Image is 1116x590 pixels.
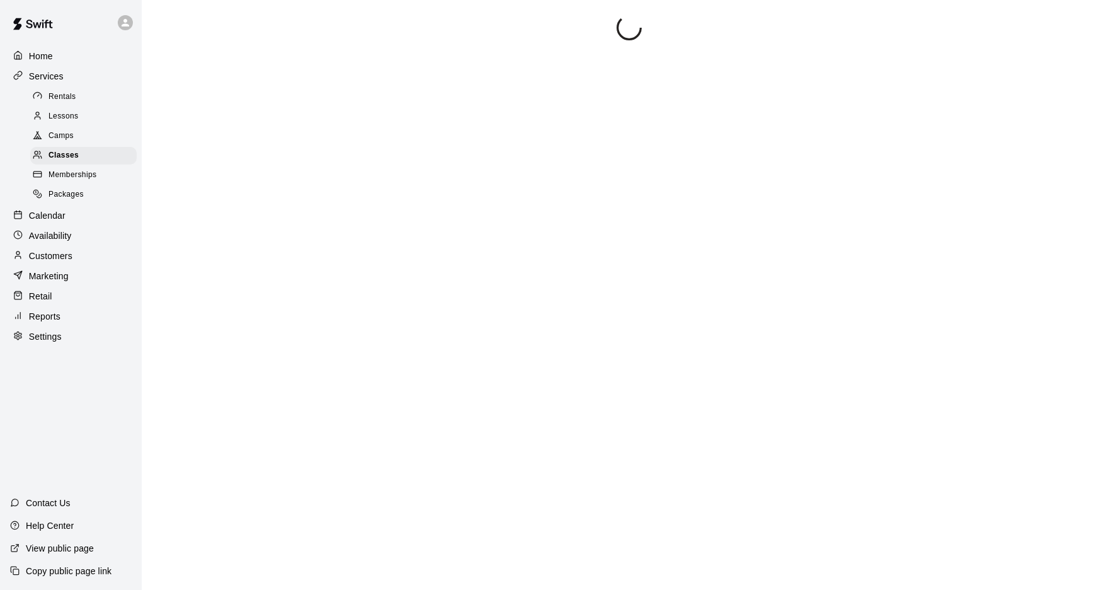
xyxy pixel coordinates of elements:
[48,188,84,201] span: Packages
[48,130,74,142] span: Camps
[30,127,137,145] div: Camps
[10,67,132,86] a: Services
[30,127,142,146] a: Camps
[29,229,72,242] p: Availability
[29,70,64,83] p: Services
[30,88,137,106] div: Rentals
[30,87,142,107] a: Rentals
[10,246,132,265] a: Customers
[30,166,142,185] a: Memberships
[30,108,137,125] div: Lessons
[10,267,132,286] a: Marketing
[26,497,71,509] p: Contact Us
[48,149,79,162] span: Classes
[29,209,65,222] p: Calendar
[26,542,94,555] p: View public page
[30,186,137,204] div: Packages
[10,287,132,306] a: Retail
[10,226,132,245] a: Availability
[30,147,137,165] div: Classes
[26,519,74,532] p: Help Center
[29,290,52,303] p: Retail
[29,310,60,323] p: Reports
[29,270,69,282] p: Marketing
[10,206,132,225] a: Calendar
[48,169,96,182] span: Memberships
[26,565,111,577] p: Copy public page link
[29,250,72,262] p: Customers
[29,330,62,343] p: Settings
[48,110,79,123] span: Lessons
[48,91,76,103] span: Rentals
[30,166,137,184] div: Memberships
[30,185,142,205] a: Packages
[10,327,132,346] a: Settings
[30,146,142,166] a: Classes
[29,50,53,62] p: Home
[10,47,132,66] a: Home
[30,107,142,126] a: Lessons
[10,307,132,326] a: Reports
